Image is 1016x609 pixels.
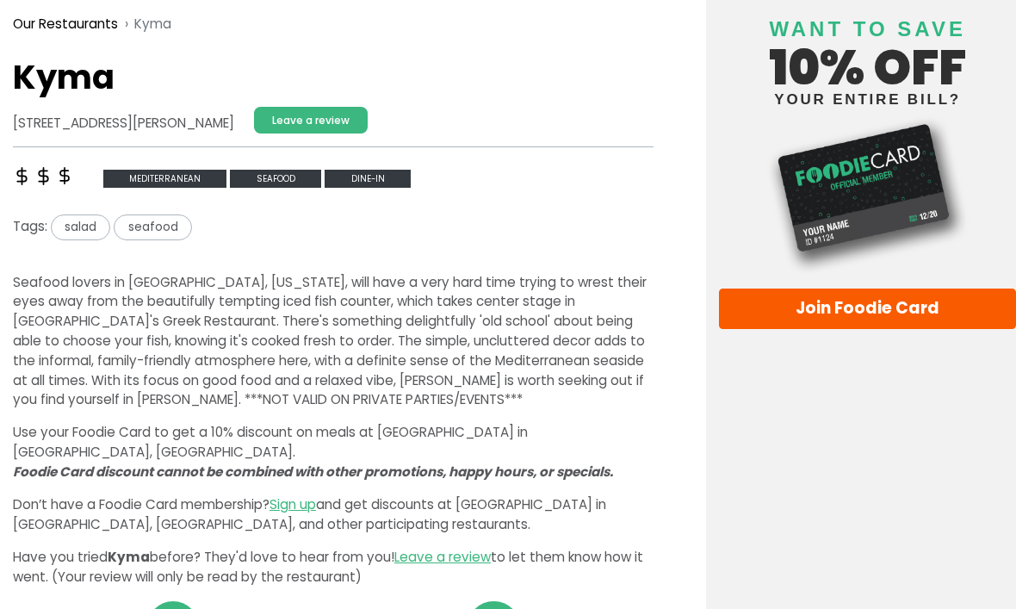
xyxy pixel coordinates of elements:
p: Have you tried before? They'd love to hear from you! to let them know how it went. (Your review w... [13,548,654,587]
a: Sign up [269,495,316,513]
span: Dine-in [325,170,411,188]
li: Kyma [118,15,171,34]
span: mediterranean [103,170,227,188]
a: Our Restaurants [13,15,118,34]
a: Join Foodie Card [719,289,1016,330]
a: Dine-in [325,168,411,186]
h1: Kyma [13,58,654,97]
a: Leave a review [254,107,368,134]
span: Kyma [108,548,150,566]
a: seafood [114,217,191,235]
p: Don’t have a Foodie Card membership? and get discounts at [GEOGRAPHIC_DATA] in [GEOGRAPHIC_DATA],... [13,495,654,535]
small: your entire bill? [719,92,1016,107]
div: Tags: [13,214,654,246]
p: Seafood lovers in [GEOGRAPHIC_DATA], [US_STATE], will have a very hard time trying to wrest their... [13,273,654,411]
p: Use your Foodie Card to get a 10% discount on meals at [GEOGRAPHIC_DATA] in [GEOGRAPHIC_DATA], [G... [13,423,654,482]
span: salad [51,214,110,239]
address: [STREET_ADDRESS][PERSON_NAME] [13,114,234,134]
span: Want to save [769,17,965,40]
i: Foodie Card discount cannot be combined with other promotions, happy hours, or specials. [13,463,613,481]
a: seafood [230,168,325,186]
nav: breadcrumb [13,4,654,44]
img: Foodie Card [719,115,1016,275]
a: mediterranean [103,168,231,186]
a: salad [47,217,114,235]
span: seafood [114,214,191,239]
span: seafood [230,170,321,188]
a: Leave a review [394,548,491,566]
